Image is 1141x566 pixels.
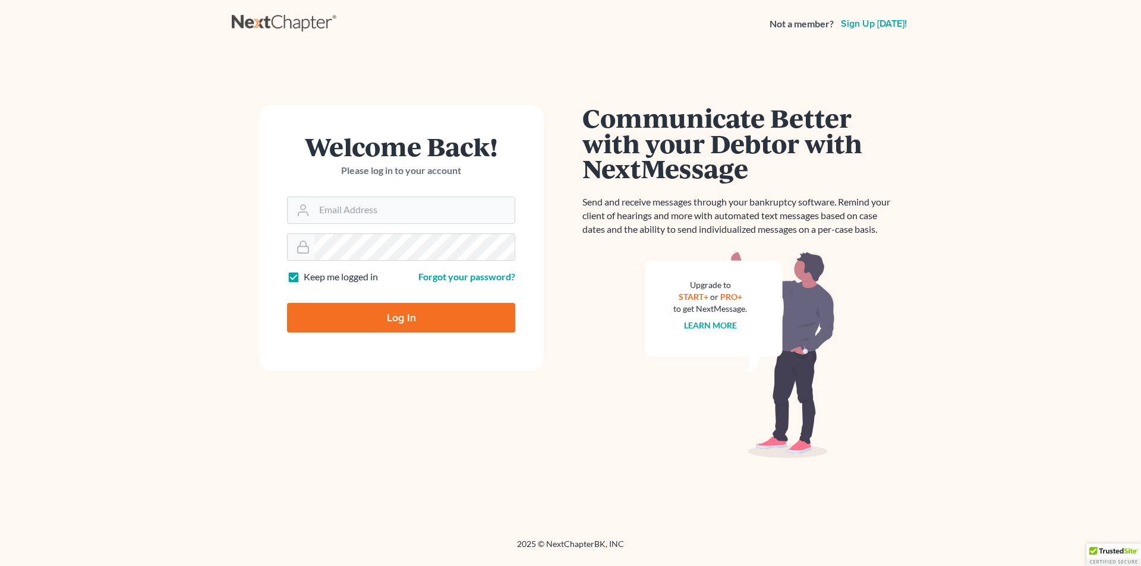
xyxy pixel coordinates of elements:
[1086,543,1141,566] div: TrustedSite Certified
[304,270,378,284] label: Keep me logged in
[839,19,909,29] a: Sign up [DATE]!
[679,292,708,302] a: START+
[710,292,718,302] span: or
[673,279,747,291] div: Upgrade to
[720,292,742,302] a: PRO+
[673,303,747,315] div: to get NextMessage.
[287,134,515,159] h1: Welcome Back!
[770,17,834,31] strong: Not a member?
[645,251,835,459] img: nextmessage_bg-59042aed3d76b12b5cd301f8e5b87938c9018125f34e5fa2b7a6b67550977c72.svg
[582,195,897,236] p: Send and receive messages through your bankruptcy software. Remind your client of hearings and mo...
[287,164,515,178] p: Please log in to your account
[314,197,515,223] input: Email Address
[684,320,737,330] a: Learn more
[232,538,909,559] div: 2025 © NextChapterBK, INC
[287,303,515,333] input: Log In
[582,105,897,181] h1: Communicate Better with your Debtor with NextMessage
[418,271,515,282] a: Forgot your password?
